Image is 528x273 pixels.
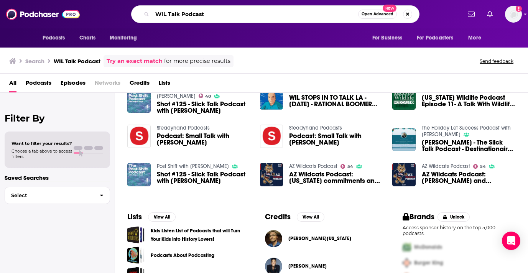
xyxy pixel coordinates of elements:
[502,232,520,250] div: Open Intercom Messenger
[159,77,170,92] span: Lists
[12,141,72,146] span: Want to filter your results?
[131,5,419,23] div: Search podcasts, credits, & more...
[289,133,383,146] a: Podcast: Small Talk with Wil Wutherich
[358,10,397,19] button: Open AdvancedNew
[9,77,16,92] a: All
[289,171,383,184] a: AZ Wildcats Podcast: Arizona commitments and uniform talk
[400,255,414,271] img: Second Pro Logo
[61,77,86,92] a: Episodes
[5,187,110,204] button: Select
[265,212,324,222] a: CreditsView All
[288,263,327,269] a: Jaime Williams
[110,33,137,43] span: Monitoring
[157,171,251,184] a: Shot #125 - Slick Talk Podcast with Wil Slickers
[422,171,516,184] span: AZ Wildcats Podcast: [PERSON_NAME] and [PERSON_NAME] talk [PERSON_NAME] joining the Wildcats
[130,77,150,92] a: Credits
[400,239,414,255] img: First Pro Logo
[480,165,486,168] span: 54
[505,6,522,23] img: User Profile
[12,148,72,159] span: Choose a tab above to access filters.
[422,125,511,138] a: The Holiday Let Success Podcast with Elaine Watt
[26,77,51,92] a: Podcasts
[157,101,251,114] a: Shot #125 - Slick Talk Podcast with Wil Slickers
[422,163,470,169] a: AZ Wildcats Podcast
[157,101,251,114] span: Shot #125 - Slick Talk Podcast with [PERSON_NAME]
[477,58,516,64] button: Send feedback
[463,31,491,45] button: open menu
[422,94,516,107] a: Arkansas Wildlife Podcast Episode 11- A Talk With Wildlife Officers
[127,226,145,243] a: Kids Listen List of Podcasts that will Turn Your Kids into History Lovers!
[367,31,412,45] button: open menu
[289,163,337,169] a: AZ Wildcats Podcast
[74,31,100,45] a: Charts
[127,163,151,186] a: Shot #125 - Slick Talk Podcast with Wil Slickers
[516,6,522,12] svg: Add a profile image
[347,165,353,168] span: 54
[260,125,283,148] img: Podcast: Small Talk with Wil Wutherich
[260,163,283,186] img: AZ Wildcats Podcast: Arizona commitments and uniform talk
[422,171,516,184] a: AZ Wildcats Podcast: Mike and Jason talk Jaden Bradley joining the Wildcats
[505,6,522,23] button: Show profile menu
[265,212,291,222] h2: Credits
[392,86,416,110] img: Arkansas Wildlife Podcast Episode 11- A Talk With Wildlife Officers
[157,125,210,131] a: Steadyhand Podcasts
[157,133,251,146] span: Podcast: Small Talk with [PERSON_NAME]
[265,230,282,247] img: William R. Washington
[403,212,434,222] h2: Brands
[417,33,454,43] span: For Podcasters
[340,164,353,169] a: 54
[25,58,44,65] h3: Search
[422,139,516,152] a: Wil Slickers - The Slick Talk Podcast - Destinationaire Beyond Marketing for Todays STR
[127,247,145,264] a: Podcasts About Podcasting
[392,163,416,186] img: AZ Wildcats Podcast: Mike and Jason talk Jaden Bradley joining the Wildcats
[152,8,358,20] input: Search podcasts, credits, & more...
[289,94,383,107] span: WIL STOPS IN TO TALK LA - [DATE] - RATIONAL BOOMER PODCAST
[54,58,100,65] h3: WIL Talk Podcast
[5,113,110,124] h2: Filter By
[383,5,396,12] span: New
[297,212,324,222] button: View All
[288,235,351,242] span: [PERSON_NAME][US_STATE]
[265,226,378,251] button: William R. WashingtonWilliam R. Washington
[414,260,443,266] span: Burger King
[288,263,327,269] span: [PERSON_NAME]
[260,86,283,110] img: WIL STOPS IN TO TALK LA - 06/08/2025 - RATIONAL BOOMER PODCAST
[79,33,96,43] span: Charts
[127,90,151,113] img: Shot #125 - Slick Talk Podcast with Wil Slickers
[151,251,214,260] a: Podcasts About Podcasting
[148,212,176,222] button: View All
[505,6,522,23] span: Logged in as SolComms
[289,133,383,146] span: Podcast: Small Talk with [PERSON_NAME]
[438,212,470,222] button: Unlock
[372,33,403,43] span: For Business
[151,227,240,243] a: Kids Listen List of Podcasts that will Turn Your Kids into History Lovers!
[422,94,516,107] span: [US_STATE] Wildlife Podcast Episode 11- A Talk With Wildlife Officers
[157,86,219,99] a: The Post Shift Podcast with Shawn Soole
[6,7,80,21] img: Podchaser - Follow, Share and Rate Podcasts
[422,139,516,152] span: [PERSON_NAME] - The Slick Talk Podcast - Destinationaire Beyond Marketing for Todays STR
[199,94,211,98] a: 40
[107,57,163,66] a: Try an exact match
[127,125,151,148] img: Podcast: Small Talk with Wil Wutherich
[127,212,142,222] h2: Lists
[392,128,416,151] img: Wil Slickers - The Slick Talk Podcast - Destinationaire Beyond Marketing for Todays STR
[5,174,110,181] p: Saved Searches
[157,133,251,146] a: Podcast: Small Talk with Wil Wutherich
[157,171,251,184] span: Shot #125 - Slick Talk Podcast with [PERSON_NAME]
[157,163,229,169] a: Post Shift with Shawn Soole
[288,235,351,242] a: William R. Washington
[403,225,516,236] p: Access sponsor history on the top 5,000 podcasts.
